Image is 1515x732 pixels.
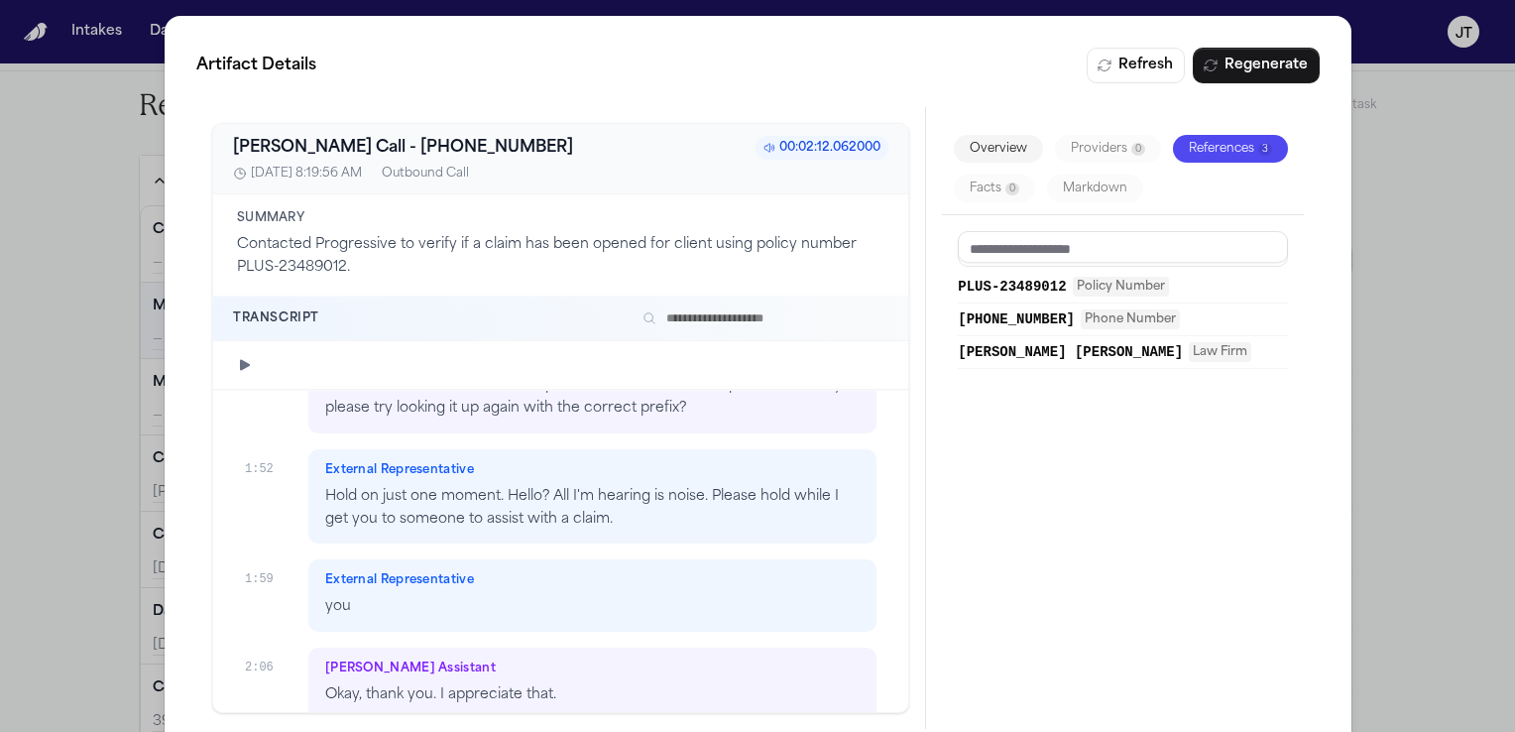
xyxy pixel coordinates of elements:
[1131,143,1145,156] span: 0
[756,136,888,160] span: 00:02:12.062000
[245,648,876,720] div: 2:06[PERSON_NAME] AssistantOkay, thank you. I appreciate that.
[958,309,1075,329] span: [PHONE_NUMBER]
[954,135,1043,163] button: Overview
[958,277,1287,297] button: PLUS-23489012Policy Number
[196,54,316,77] span: Artifact Details
[245,449,292,477] div: 1:52
[1258,143,1272,156] span: 3
[1189,342,1251,362] span: Law Firm
[325,596,860,619] p: you
[325,661,496,676] span: [PERSON_NAME] Assistant
[1005,183,1019,195] span: 0
[325,684,860,707] p: Okay, thank you. I appreciate that.
[245,559,876,632] div: 1:59External Representativeyou
[1086,48,1184,83] button: Refresh Digest
[233,136,573,160] h3: [PERSON_NAME] Call - [PHONE_NUMBER]
[1047,175,1143,202] button: Markdown
[958,277,1066,297] span: PLUS-23489012
[251,166,362,182] span: [DATE] 8:19:56 AM
[237,210,884,226] h4: Summary
[237,234,884,280] p: Contacted Progressive to verify if a claim has been opened for client using policy number PLUS-23...
[1055,135,1161,163] button: Providers0
[325,572,474,588] span: External Representative
[382,166,469,182] div: Outbound Call
[245,648,292,675] div: 2:06
[1192,48,1319,83] button: Regenerate Digest
[954,175,1035,202] button: Facts0
[245,559,292,587] div: 1:59
[325,486,860,532] p: Hold on just one moment. Hello? All I'm hearing is noise. Please hold while I get you to someone ...
[1173,135,1288,163] button: References3
[958,309,1287,329] button: [PHONE_NUMBER]Phone Number
[958,342,1183,362] span: [PERSON_NAME] [PERSON_NAME]
[958,342,1287,362] button: [PERSON_NAME] [PERSON_NAME]Law Firm
[245,449,876,545] div: 1:52External RepresentativeHold on just one moment. Hello? All I'm hearing is noise. Please hold ...
[233,310,319,326] h4: Transcript
[1081,309,1180,329] span: Phone Number
[1072,277,1168,297] span: Policy Number
[325,462,474,478] span: External Representative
